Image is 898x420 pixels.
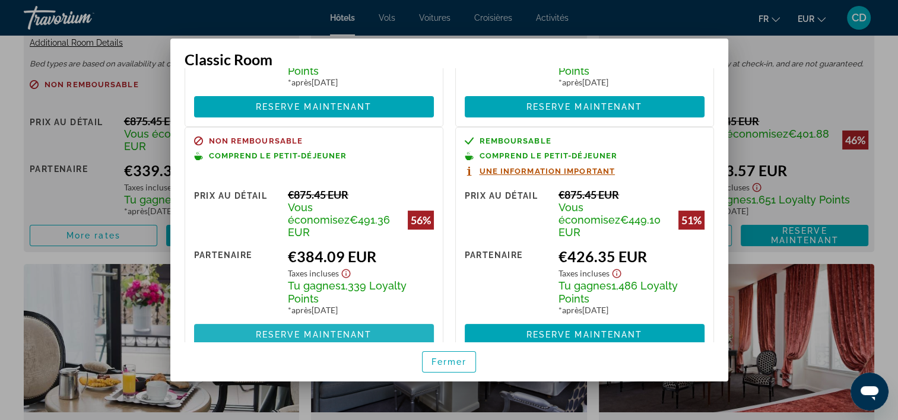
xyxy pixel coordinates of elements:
div: 51% [678,211,705,230]
button: Reserve maintenant [194,96,434,117]
span: Reserve maintenant [526,330,643,339]
div: Partenaire [465,247,550,315]
span: Une information important [480,167,615,175]
a: Remboursable [465,136,705,145]
div: * [DATE] [559,77,704,87]
button: Reserve maintenant [465,96,705,117]
span: Tu gagnes [559,279,611,292]
span: après [562,305,582,315]
div: * [DATE] [288,305,433,315]
div: €875.45 EUR [288,188,433,201]
span: 1,339 Loyalty Points [288,279,407,305]
span: après [291,77,312,87]
span: Taxes incluses [559,268,610,278]
div: Prix au détail [465,188,550,238]
div: 56% [408,211,434,230]
span: après [291,305,312,315]
div: €875.45 EUR [559,188,704,201]
button: Fermer [422,351,477,373]
span: Reserve maintenant [256,330,372,339]
div: €384.09 EUR [288,247,433,265]
span: après [562,77,582,87]
div: * [DATE] [288,77,433,87]
span: Comprend le petit-déjeuner [480,152,618,160]
span: Non remboursable [209,137,303,145]
button: Une information important [465,166,615,176]
span: €449.10 EUR [559,214,661,238]
div: * [DATE] [559,305,704,315]
div: €426.35 EUR [559,247,704,265]
span: 1,486 Loyalty Points [559,279,678,305]
iframe: Bouton de lancement de la fenêtre de messagerie [851,373,889,411]
span: Comprend le petit-déjeuner [209,152,347,160]
span: Fermer [431,357,467,367]
span: Vous économisez [288,201,350,226]
button: Reserve maintenant [194,324,434,345]
span: Remboursable [480,137,551,145]
span: Reserve maintenant [526,102,643,112]
button: Show Taxes and Fees disclaimer [610,265,624,279]
span: Vous économisez [559,201,620,226]
div: Partenaire [194,247,280,315]
span: Reserve maintenant [256,102,372,112]
span: Tu gagnes [288,279,341,292]
span: Taxes incluses [288,268,339,278]
button: Show Taxes and Fees disclaimer [339,265,353,279]
span: €491.36 EUR [288,214,390,238]
h3: Classic Room [185,50,714,68]
div: Prix au détail [194,188,280,238]
button: Reserve maintenant [465,324,705,345]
